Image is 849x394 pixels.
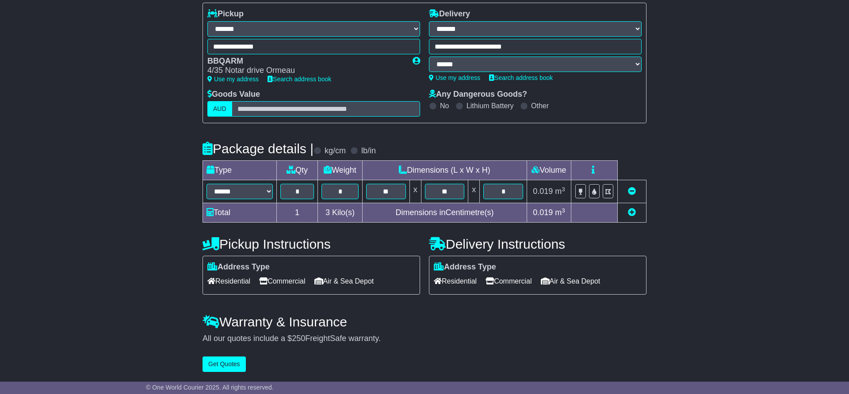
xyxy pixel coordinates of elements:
td: Weight [318,161,363,180]
div: 4/35 Notar drive Ormeau [207,66,404,76]
td: Dimensions in Centimetre(s) [362,203,527,223]
a: Use my address [207,76,259,83]
label: Goods Value [207,90,260,99]
label: Lithium Battery [467,102,514,110]
a: Search address book [268,76,331,83]
div: BBQARM [207,57,404,66]
span: 3 [325,208,330,217]
td: Dimensions (L x W x H) [362,161,527,180]
a: Use my address [429,74,480,81]
h4: Pickup Instructions [203,237,420,251]
span: 0.019 [533,208,553,217]
label: Address Type [207,262,270,272]
td: 1 [277,203,318,223]
a: Remove this item [628,187,636,196]
span: 250 [292,334,305,343]
label: Address Type [434,262,496,272]
label: AUD [207,101,232,117]
td: Qty [277,161,318,180]
label: Delivery [429,9,470,19]
label: lb/in [361,146,376,156]
td: Kilo(s) [318,203,363,223]
td: Total [203,203,277,223]
td: x [409,180,421,203]
span: Residential [207,274,250,288]
span: Commercial [486,274,532,288]
span: Commercial [259,274,305,288]
div: All our quotes include a $ FreightSafe warranty. [203,334,646,344]
label: Pickup [207,9,244,19]
span: m [555,208,565,217]
label: No [440,102,449,110]
label: Any Dangerous Goods? [429,90,527,99]
h4: Delivery Instructions [429,237,646,251]
a: Search address book [489,74,553,81]
span: m [555,187,565,196]
span: Residential [434,274,477,288]
td: Type [203,161,277,180]
span: Air & Sea Depot [314,274,374,288]
label: kg/cm [325,146,346,156]
h4: Package details | [203,141,314,156]
sup: 3 [562,207,565,214]
h4: Warranty & Insurance [203,314,646,329]
sup: 3 [562,186,565,193]
button: Get Quotes [203,356,246,372]
span: Air & Sea Depot [541,274,600,288]
label: Other [531,102,549,110]
span: 0.019 [533,187,553,196]
span: © One World Courier 2025. All rights reserved. [146,384,274,391]
td: x [468,180,480,203]
a: Add new item [628,208,636,217]
td: Volume [527,161,571,180]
